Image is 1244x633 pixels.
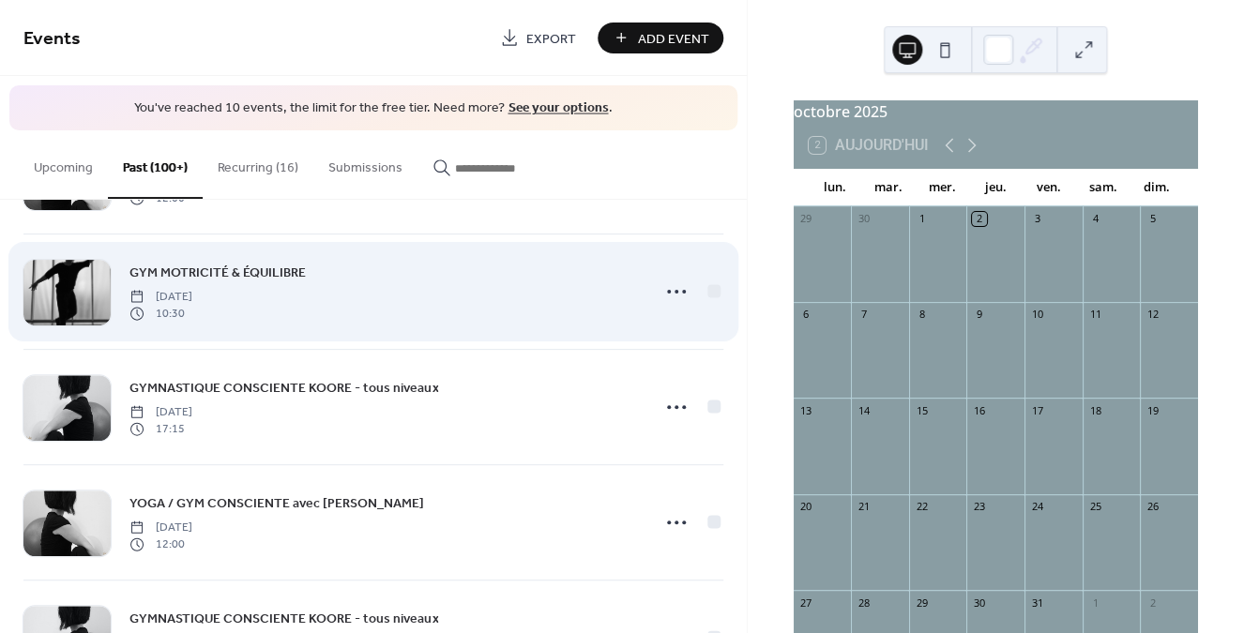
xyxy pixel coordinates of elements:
span: 12:00 [129,536,192,553]
span: 12:00 [129,190,192,207]
span: [DATE] [129,519,192,535]
div: 14 [857,403,871,417]
div: 25 [1088,500,1102,514]
div: 30 [972,595,986,610]
div: 1 [915,212,929,226]
span: [DATE] [129,403,192,420]
div: jeu. [969,169,1023,206]
span: YOGA / GYM CONSCIENTE avec [PERSON_NAME] [129,493,424,513]
div: 28 [857,595,871,610]
div: 17 [1030,403,1044,417]
div: 18 [1088,403,1102,417]
div: 20 [799,500,813,514]
div: 8 [915,308,929,322]
button: Recurring (16) [203,130,313,197]
div: mar. [862,169,916,206]
div: 29 [799,212,813,226]
div: 23 [972,500,986,514]
button: Past (100+) [108,130,203,199]
button: Upcoming [19,130,108,197]
div: 10 [1030,308,1044,322]
div: dim. [1130,169,1183,206]
div: 11 [1088,308,1102,322]
div: 7 [857,308,871,322]
div: 29 [915,595,929,610]
div: 2 [1145,595,1160,610]
a: GYM MOTRICITÉ & ÉQUILIBRE [129,262,306,283]
div: 27 [799,595,813,610]
div: mer. [916,169,969,206]
div: 13 [799,403,813,417]
div: 5 [1145,212,1160,226]
div: 19 [1145,403,1160,417]
span: [DATE] [129,288,192,305]
div: 12 [1145,308,1160,322]
div: 4 [1088,212,1102,226]
div: 6 [799,308,813,322]
a: GYMNASTIQUE CONSCIENTE KOORE - tous niveaux [129,377,438,399]
span: GYM MOTRICITÉ & ÉQUILIBRE [129,263,306,282]
span: GYMNASTIQUE CONSCIENTE KOORE - tous niveaux [129,609,438,628]
div: sam. [1076,169,1130,206]
span: 10:30 [129,306,192,323]
span: You've reached 10 events, the limit for the free tier. Need more? . [28,99,719,118]
span: 17:15 [129,421,192,438]
div: 2 [972,212,986,226]
span: GYMNASTIQUE CONSCIENTE KOORE - tous niveaux [129,378,438,398]
div: 9 [972,308,986,322]
div: 30 [857,212,871,226]
div: 26 [1145,500,1160,514]
a: YOGA / GYM CONSCIENTE avec [PERSON_NAME] [129,492,424,514]
div: 22 [915,500,929,514]
div: octobre 2025 [794,100,1198,123]
a: See your options [508,96,608,121]
div: lun. [809,169,862,206]
div: 16 [972,403,986,417]
div: 24 [1030,500,1044,514]
span: Events [23,21,81,57]
div: 3 [1030,212,1044,226]
div: 15 [915,403,929,417]
div: 21 [857,500,871,514]
span: Export [526,29,576,49]
a: GYMNASTIQUE CONSCIENTE KOORE - tous niveaux [129,608,438,629]
button: Submissions [313,130,417,197]
a: Export [486,23,590,53]
div: ven. [1023,169,1076,206]
div: 1 [1088,595,1102,610]
div: 31 [1030,595,1044,610]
